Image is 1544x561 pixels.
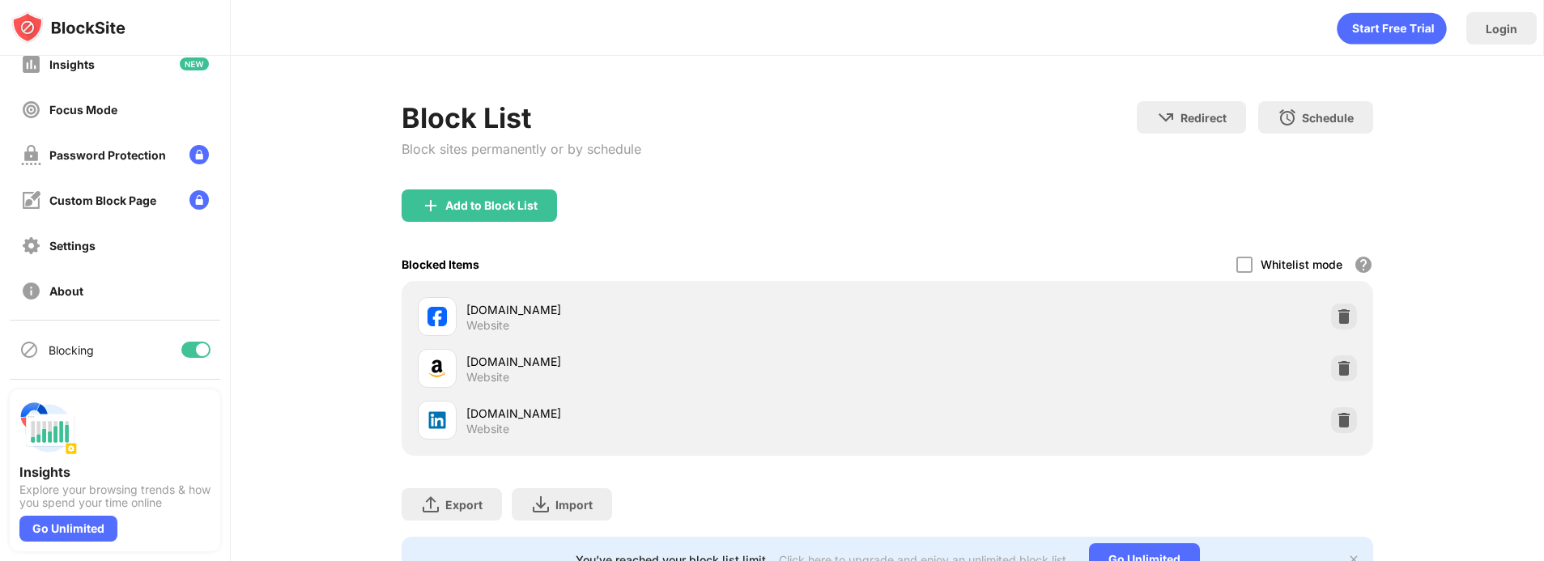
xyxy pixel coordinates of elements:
img: about-off.svg [21,281,41,301]
img: favicons [427,307,447,326]
div: Block sites permanently or by schedule [402,141,641,157]
div: About [49,284,83,298]
div: Redirect [1180,111,1227,125]
img: new-icon.svg [180,57,209,70]
div: Whitelist mode [1261,257,1342,271]
div: Website [466,370,509,385]
div: Insights [19,464,211,480]
img: customize-block-page-off.svg [21,190,41,210]
img: insights-off.svg [21,54,41,74]
div: Blocking [49,343,94,357]
div: Custom Block Page [49,193,156,207]
div: Explore your browsing trends & how you spend your time online [19,483,211,509]
img: favicons [427,410,447,430]
img: password-protection-off.svg [21,145,41,165]
img: push-insights.svg [19,399,78,457]
div: Website [466,318,509,333]
div: animation [1337,12,1447,45]
div: Import [555,498,593,512]
img: lock-menu.svg [189,190,209,210]
div: Insights [49,57,95,71]
img: focus-off.svg [21,100,41,120]
div: Password Protection [49,148,166,162]
div: Settings [49,239,96,253]
div: Block List [402,101,641,134]
div: [DOMAIN_NAME] [466,301,887,318]
img: blocking-icon.svg [19,340,39,359]
div: Schedule [1302,111,1354,125]
div: Focus Mode [49,103,117,117]
img: favicons [427,359,447,378]
div: Login [1486,22,1517,36]
img: settings-off.svg [21,236,41,256]
div: Website [466,422,509,436]
img: logo-blocksite.svg [11,11,125,44]
div: Add to Block List [445,199,538,212]
div: [DOMAIN_NAME] [466,405,887,422]
div: [DOMAIN_NAME] [466,353,887,370]
img: lock-menu.svg [189,145,209,164]
div: Blocked Items [402,257,479,271]
div: Go Unlimited [19,516,117,542]
div: Export [445,498,483,512]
